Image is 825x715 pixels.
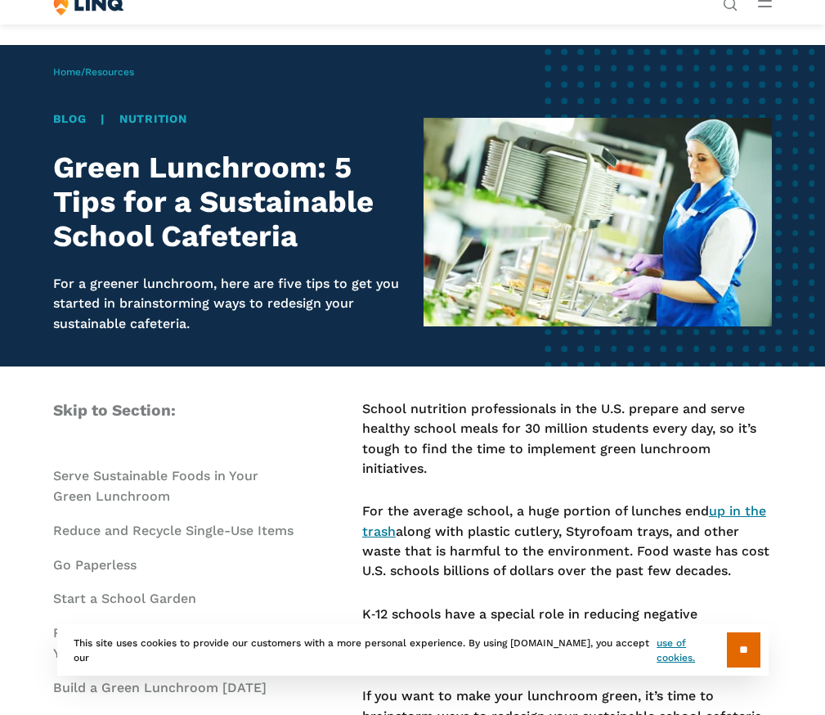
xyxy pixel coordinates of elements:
[53,625,271,662] a: Reduce Food Waste While Serving Your Community
[119,112,186,125] a: Nutrition
[362,503,766,538] a: up in the trash
[424,118,773,326] img: Image of a school lunchroom worker
[362,501,773,581] p: For the average school, a huge portion of lunches end along with plastic cutlery, Styrofoam trays...
[53,151,402,254] h1: Green Lunchroom: 5 Tips for a Sustainable School Cafeteria
[53,523,294,538] a: Reduce and Recycle Single-Use Items
[57,624,769,676] div: This site uses cookies to provide our customers with a more personal experience. By using [DOMAIN...
[53,468,258,505] a: Serve Sustainable Foods in Your Green Lunchroom
[362,399,773,479] p: School nutrition professionals in the U.S. prepare and serve healthy school meals for 30 million ...
[362,605,773,664] p: K‑12 schools have a special role in reducing negative environmental impacts while educating the n...
[53,66,134,78] span: /
[657,636,726,665] a: use of cookies.
[53,591,196,606] a: Start a School Garden
[53,112,87,125] a: Blog
[53,401,176,420] span: Skip to Section:
[85,66,134,78] a: Resources
[53,66,81,78] a: Home
[53,274,402,334] p: For a greener lunchroom, here are five tips to get you started in brainstorming ways to redesign ...
[53,557,137,573] a: Go Paperless
[53,110,402,128] div: |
